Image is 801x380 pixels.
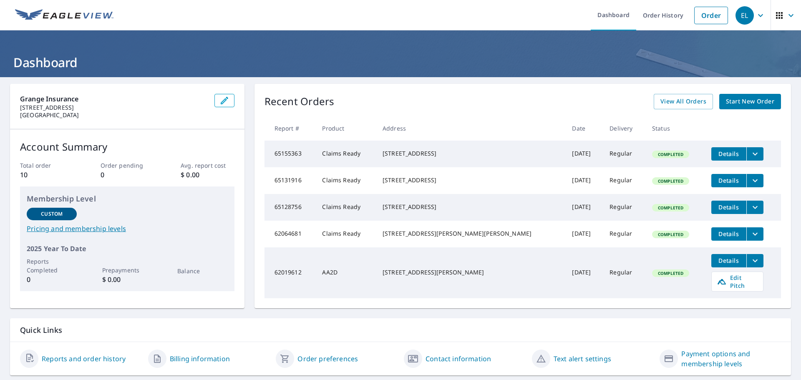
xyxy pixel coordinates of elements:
td: Claims Ready [315,167,376,194]
p: Prepayments [102,266,152,274]
button: detailsBtn-65128756 [711,201,746,214]
a: Text alert settings [554,354,611,364]
div: [STREET_ADDRESS] [383,203,559,211]
td: [DATE] [565,247,603,298]
td: [DATE] [565,194,603,221]
button: filesDropdownBtn-62064681 [746,227,763,241]
img: EV Logo [15,9,113,22]
p: $ 0.00 [181,170,234,180]
span: Edit Pitch [717,274,758,289]
th: Date [565,116,603,141]
a: Contact information [426,354,491,364]
h1: Dashboard [10,54,791,71]
td: 65155363 [264,141,316,167]
div: [STREET_ADDRESS][PERSON_NAME][PERSON_NAME] [383,229,559,238]
div: [STREET_ADDRESS][PERSON_NAME] [383,268,559,277]
a: Payment options and membership levels [681,349,781,369]
button: detailsBtn-62019612 [711,254,746,267]
span: Completed [653,151,688,157]
p: $ 0.00 [102,274,152,284]
a: Billing information [170,354,230,364]
td: AA2D [315,247,376,298]
td: [DATE] [565,221,603,247]
p: 10 [20,170,73,180]
button: detailsBtn-65131916 [711,174,746,187]
td: Claims Ready [315,194,376,221]
p: 2025 Year To Date [27,244,228,254]
button: detailsBtn-65155363 [711,147,746,161]
p: Order pending [101,161,154,170]
span: Completed [653,232,688,237]
button: detailsBtn-62064681 [711,227,746,241]
td: 62064681 [264,221,316,247]
p: Total order [20,161,73,170]
p: Avg. report cost [181,161,234,170]
a: Pricing and membership levels [27,224,228,234]
a: View All Orders [654,94,713,109]
p: Balance [177,267,227,275]
p: 0 [101,170,154,180]
p: 0 [27,274,77,284]
p: [GEOGRAPHIC_DATA] [20,111,208,119]
p: [STREET_ADDRESS] [20,104,208,111]
td: 65128756 [264,194,316,221]
span: Details [716,230,741,238]
button: filesDropdownBtn-65128756 [746,201,763,214]
span: Details [716,176,741,184]
span: Details [716,150,741,158]
td: Claims Ready [315,221,376,247]
td: [DATE] [565,167,603,194]
th: Address [376,116,565,141]
p: Grange Insurance [20,94,208,104]
span: Completed [653,270,688,276]
a: Reports and order history [42,354,126,364]
a: Order preferences [297,354,358,364]
th: Delivery [603,116,645,141]
span: Completed [653,178,688,184]
td: 65131916 [264,167,316,194]
div: [STREET_ADDRESS] [383,149,559,158]
span: Completed [653,205,688,211]
span: Details [716,203,741,211]
a: Start New Order [719,94,781,109]
td: Regular [603,221,645,247]
a: Edit Pitch [711,272,763,292]
th: Status [645,116,705,141]
td: Regular [603,141,645,167]
th: Product [315,116,376,141]
a: Order [694,7,728,24]
div: [STREET_ADDRESS] [383,176,559,184]
p: Recent Orders [264,94,335,109]
span: Details [716,257,741,264]
td: Regular [603,167,645,194]
p: Membership Level [27,193,228,204]
th: Report # [264,116,316,141]
td: Claims Ready [315,141,376,167]
td: Regular [603,247,645,298]
td: 62019612 [264,247,316,298]
span: View All Orders [660,96,706,107]
td: Regular [603,194,645,221]
button: filesDropdownBtn-62019612 [746,254,763,267]
p: Reports Completed [27,257,77,274]
button: filesDropdownBtn-65155363 [746,147,763,161]
p: Custom [41,210,63,218]
div: EL [736,6,754,25]
p: Quick Links [20,325,781,335]
p: Account Summary [20,139,234,154]
button: filesDropdownBtn-65131916 [746,174,763,187]
span: Start New Order [726,96,774,107]
td: [DATE] [565,141,603,167]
